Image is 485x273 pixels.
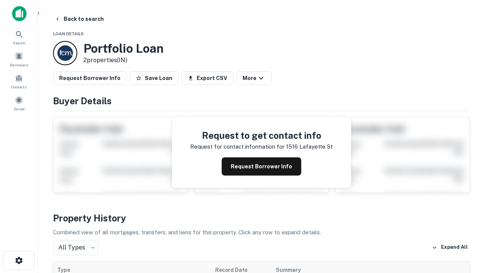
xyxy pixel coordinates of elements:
div: All Types [53,240,99,255]
p: 2 properties (IN) [83,56,164,65]
span: Saved [14,106,25,112]
h4: Request to get contact info [190,129,333,142]
a: Contacts [2,71,36,91]
h4: Buyer Details [53,94,470,108]
span: Loan Details [53,31,84,36]
button: Expand All [430,242,470,253]
a: Borrowers [2,49,36,69]
span: Contacts [11,84,27,90]
h3: Portfolio Loan [83,41,164,56]
h4: Property History [53,211,470,225]
p: Request for contact information for [190,142,285,151]
p: 1516 lafayette st [286,142,333,151]
a: Search [2,27,36,47]
a: Saved [2,93,36,113]
iframe: Chat Widget [447,212,485,249]
span: Borrowers [10,62,28,68]
button: More [236,71,272,85]
button: Export CSV [181,71,233,85]
button: Request Borrower Info [53,71,127,85]
img: capitalize-icon.png [12,6,27,21]
button: Save Loan [130,71,178,85]
p: Combined view of all mortgages, transfers, and liens for this property. Click any row to expand d... [53,228,470,237]
span: Search [13,40,25,46]
button: Request Borrower Info [222,157,301,176]
button: Back to search [52,12,107,26]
